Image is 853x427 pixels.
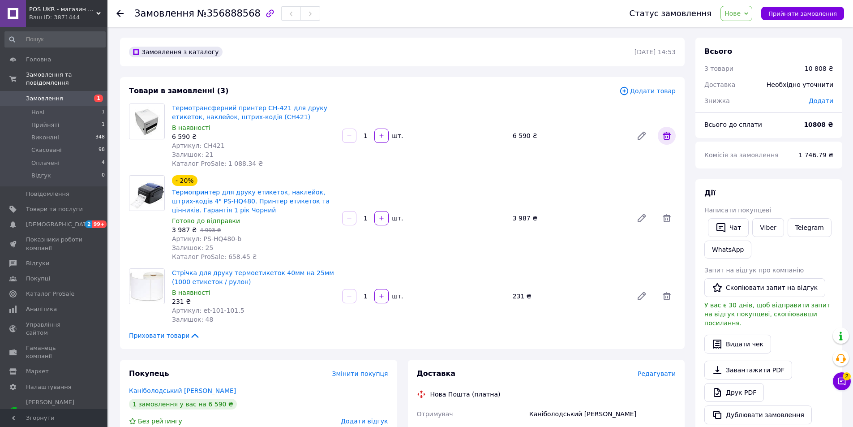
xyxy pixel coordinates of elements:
[172,175,197,186] div: - 20%
[102,159,105,167] span: 4
[704,121,762,128] span: Всього до сплати
[768,10,837,17] span: Прийняти замовлення
[129,331,200,340] span: Приховати товари
[658,127,676,145] span: Видалити
[129,269,164,304] img: Стрічка для друку термоетикеток 40мм на 25мм (1000 етикеток / рулон)
[332,370,388,377] span: Змінити покупця
[704,241,751,259] a: WhatsApp
[29,5,96,13] span: POS UKR - магазин готових рішень автоматизації Horeca і торгівлі
[95,134,105,142] span: 348
[197,8,261,19] span: №356888568
[658,287,676,305] span: Видалити
[129,86,229,95] span: Товари в замовленні (3)
[26,321,83,337] span: Управління сайтом
[172,104,327,121] a: Термотрансферний принтер CH-421 для друку етикеток, наклейок, штрих-кодів (CH421)
[509,290,629,302] div: 231 ₴
[172,235,241,242] span: Артикул: PS-HQ480-b
[138,418,182,425] span: Без рейтингу
[26,95,63,103] span: Замовлення
[26,383,72,391] span: Налаштування
[172,253,257,260] span: Каталог ProSale: 658.45 ₴
[704,405,812,424] button: Дублювати замовлення
[704,383,764,402] a: Друк PDF
[633,209,651,227] a: Редагувати
[704,302,830,327] span: У вас є 30 днів, щоб відправити запит на відгук покупцеві, скопіювавши посилання.
[633,127,651,145] a: Редагувати
[843,372,851,380] span: 2
[724,10,741,17] span: Нове
[85,220,92,228] span: 2
[809,97,833,104] span: Додати
[26,398,83,423] span: [PERSON_NAME] та рахунки
[704,151,779,159] span: Комісія за замовлення
[704,189,716,197] span: Дії
[102,121,105,129] span: 1
[172,142,225,149] span: Артикул: CH421
[761,75,839,95] div: Необхідно уточнити
[172,151,213,158] span: Залишок: 21
[26,367,49,375] span: Маркет
[129,387,236,394] a: Каніболодський [PERSON_NAME]
[172,289,210,296] span: В наявності
[172,226,197,233] span: 3 987 ₴
[417,369,456,378] span: Доставка
[704,278,825,297] button: Скопіювати запит на відгук
[172,316,213,323] span: Залишок: 48
[172,297,335,306] div: 231 ₴
[4,31,106,47] input: Пошук
[26,220,92,229] span: [DEMOGRAPHIC_DATA]
[116,9,124,18] div: Повернутися назад
[129,176,164,211] img: Термопринтер для друку етикеток, наклейок, штрих-кодів 4" PS-HQ480. Принтер етикеток та цінників....
[92,220,107,228] span: 99+
[704,81,735,88] span: Доставка
[26,236,83,252] span: Показники роботи компанії
[26,275,50,283] span: Покупці
[172,217,240,224] span: Готово до відправки
[833,372,851,390] button: Чат з покупцем2
[26,190,69,198] span: Повідомлення
[704,97,730,104] span: Знижка
[172,189,330,214] a: Термопринтер для друку етикеток, наклейок, штрих-кодів 4" PS-HQ480. Принтер етикеток та цінників....
[633,287,651,305] a: Редагувати
[31,108,44,116] span: Нові
[31,121,59,129] span: Прийняті
[509,129,629,142] div: 6 590 ₴
[638,370,676,377] span: Редагувати
[26,56,51,64] span: Головна
[704,361,792,380] a: Завантажити PDF
[805,64,833,73] div: 10 808 ₴
[704,65,733,72] span: 3 товари
[752,218,784,237] a: Viber
[172,307,244,314] span: Артикул: et-101-101.5
[527,406,677,422] div: Каніболодський [PERSON_NAME]
[31,146,62,154] span: Скасовані
[509,212,629,224] div: 3 987 ₴
[704,207,771,214] span: Написати покупцеві
[341,418,388,425] span: Додати відгук
[390,214,404,223] div: шт.
[630,9,712,18] div: Статус замовлення
[200,227,221,233] span: 4 993 ₴
[26,205,83,213] span: Товари та послуги
[704,47,732,56] span: Всього
[804,121,833,128] b: 10808 ₴
[704,267,804,274] span: Запит на відгук про компанію
[172,124,210,131] span: В наявності
[708,218,749,237] button: Чат
[172,132,335,141] div: 6 590 ₴
[102,108,105,116] span: 1
[26,259,49,267] span: Відгуки
[129,47,223,57] div: Замовлення з каталогу
[172,269,334,285] a: Стрічка для друку термоетикеток 40мм на 25мм (1000 етикеток / рулон)
[658,209,676,227] span: Видалити
[761,7,844,20] button: Прийняти замовлення
[172,244,213,251] span: Залишок: 25
[704,335,771,354] button: Видати чек
[172,160,263,167] span: Каталог ProSale: 1 088.34 ₴
[26,344,83,360] span: Гаманець компанії
[134,8,194,19] span: Замовлення
[129,369,169,378] span: Покупець
[94,95,103,102] span: 1
[29,13,107,22] div: Ваш ID: 3871444
[31,172,51,180] span: Відгук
